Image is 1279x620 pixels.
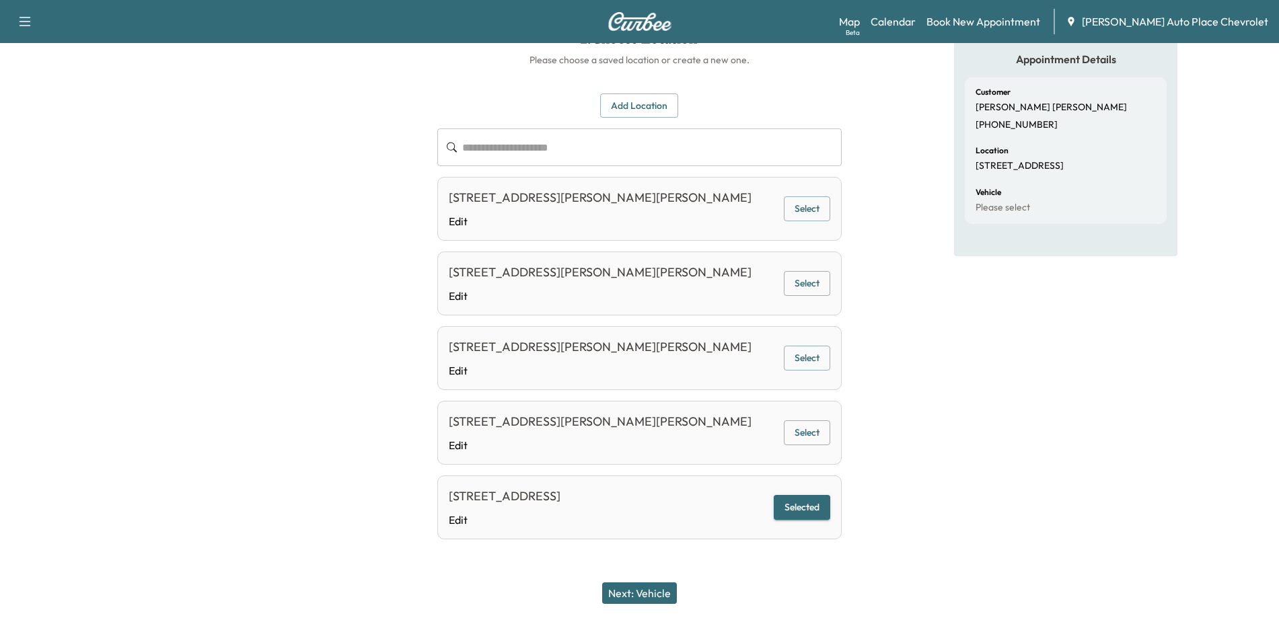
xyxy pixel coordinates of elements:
div: [STREET_ADDRESS] [449,487,560,506]
h5: Appointment Details [965,52,1167,67]
div: [STREET_ADDRESS][PERSON_NAME][PERSON_NAME] [449,338,752,356]
a: Edit [449,362,752,379]
a: Edit [449,288,752,304]
h6: Vehicle [976,188,1001,196]
h6: Customer [976,88,1011,96]
img: Curbee Logo [608,12,672,31]
button: Select [784,346,830,371]
button: Select [784,196,830,221]
div: [STREET_ADDRESS][PERSON_NAME][PERSON_NAME] [449,263,752,282]
a: Edit [449,512,560,528]
p: Please select [976,202,1030,214]
div: [STREET_ADDRESS][PERSON_NAME][PERSON_NAME] [449,412,752,431]
a: Edit [449,213,752,229]
a: Calendar [871,13,916,30]
button: Next: Vehicle [602,582,677,604]
button: Add Location [600,93,678,118]
button: Select [784,420,830,445]
h6: Location [976,147,1009,155]
a: Edit [449,437,752,453]
div: Beta [846,28,860,38]
span: [PERSON_NAME] Auto Place Chevrolet [1082,13,1268,30]
div: [STREET_ADDRESS][PERSON_NAME][PERSON_NAME] [449,188,752,207]
p: [STREET_ADDRESS] [976,160,1064,172]
p: [PERSON_NAME] [PERSON_NAME] [976,102,1127,114]
p: [PHONE_NUMBER] [976,119,1058,131]
h6: Please choose a saved location or create a new one. [437,53,842,67]
button: Select [784,271,830,296]
a: MapBeta [839,13,860,30]
button: Selected [774,495,830,520]
a: Book New Appointment [926,13,1040,30]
